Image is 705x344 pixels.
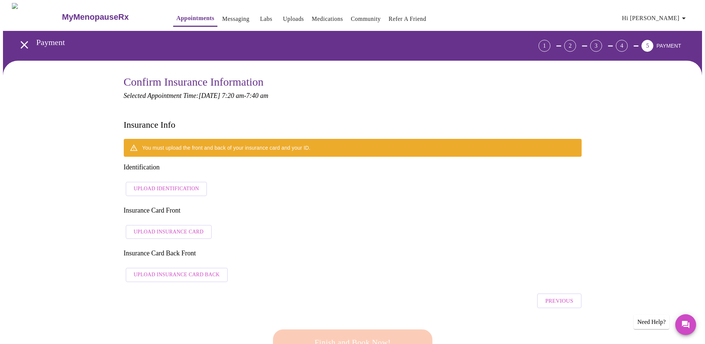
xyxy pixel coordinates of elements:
button: Messages [675,314,696,335]
a: MyMenopauseRx [61,4,158,30]
div: 2 [564,40,576,52]
div: 4 [616,40,628,52]
span: Upload Insurance Card [134,227,204,237]
button: Labs [254,12,278,26]
a: Labs [260,14,272,24]
span: Hi [PERSON_NAME] [622,13,688,23]
a: Community [351,14,381,24]
button: Previous [537,293,581,308]
div: 5 [641,40,653,52]
button: Uploads [280,12,307,26]
div: You must upload the front and back of your insurance card and your ID. [142,141,311,155]
h3: Identification [124,163,582,171]
span: PAYMENT [656,43,681,49]
h3: Insurance Card Back Front [124,249,582,257]
button: open drawer [13,34,35,56]
button: Upload Insurance Card [126,225,212,239]
div: 3 [590,40,602,52]
h3: Confirm Insurance Information [124,76,582,88]
h3: Insurance Info [124,120,175,130]
button: Community [348,12,384,26]
button: Refer a Friend [386,12,430,26]
h3: Insurance Card Front [124,207,582,214]
button: Upload Insurance Card Back [126,268,228,282]
button: Hi [PERSON_NAME] [619,11,691,26]
a: Uploads [283,14,304,24]
button: Upload Identification [126,182,207,196]
h3: Payment [36,38,497,47]
button: Medications [309,12,346,26]
em: Selected Appointment Time: [DATE] 7:20 am - 7:40 am [124,92,268,99]
div: Need Help? [634,315,669,329]
div: 1 [539,40,550,52]
button: Messaging [219,12,252,26]
button: Appointments [173,11,217,27]
span: Upload Identification [134,184,199,194]
img: MyMenopauseRx Logo [12,3,61,31]
a: Messaging [222,14,249,24]
span: Upload Insurance Card Back [134,270,220,280]
a: Medications [312,14,343,24]
a: Appointments [176,13,214,23]
a: Refer a Friend [389,14,427,24]
span: Previous [545,296,573,306]
h3: MyMenopauseRx [62,12,129,22]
